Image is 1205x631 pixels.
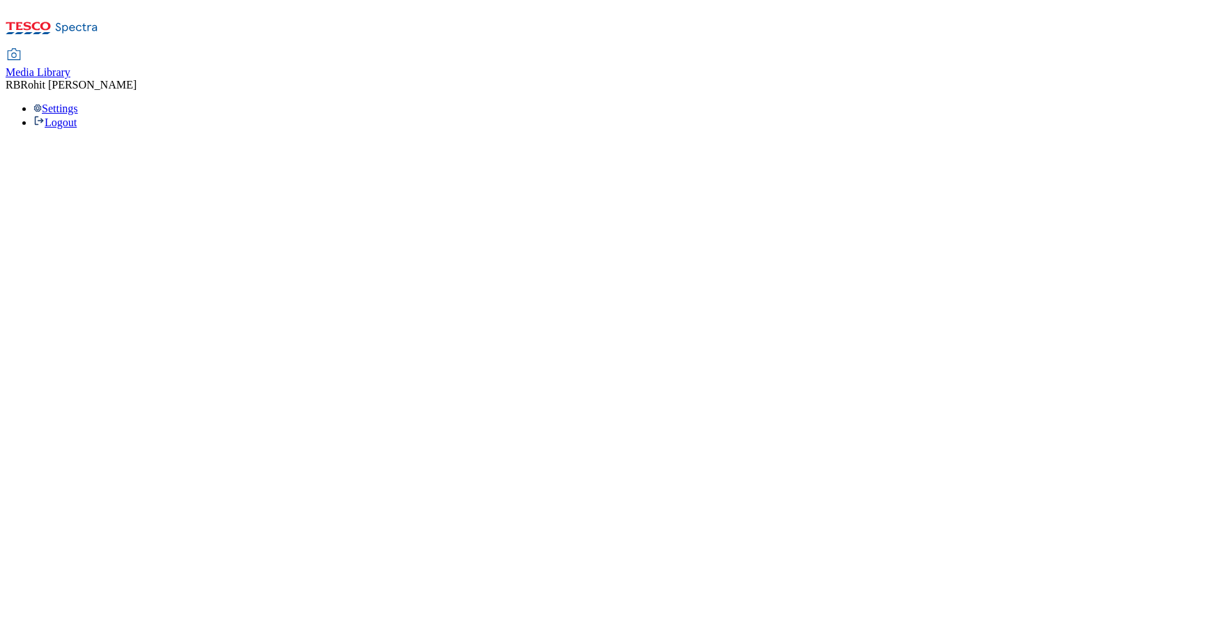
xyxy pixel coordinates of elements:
a: Logout [33,116,77,128]
a: Settings [33,102,78,114]
span: Media Library [6,66,70,78]
span: Rohit [PERSON_NAME] [20,79,137,91]
span: RB [6,79,20,91]
a: Media Library [6,50,70,79]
